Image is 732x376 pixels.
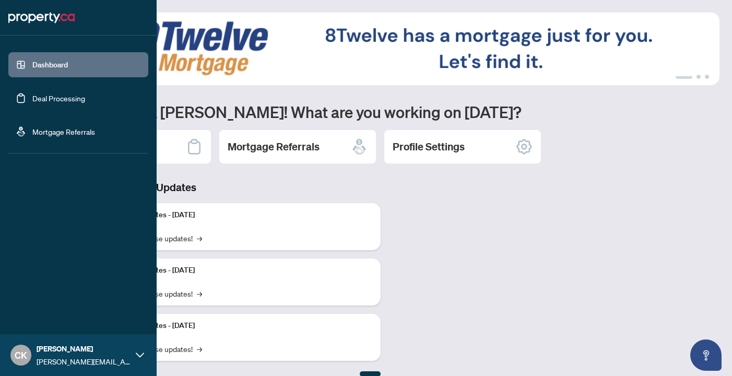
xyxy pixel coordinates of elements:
span: [PERSON_NAME][EMAIL_ADDRESS][DOMAIN_NAME] [37,356,131,367]
button: 3 [705,75,709,79]
span: [PERSON_NAME] [37,343,131,355]
h1: Welcome back [PERSON_NAME]! What are you working on [DATE]? [54,102,719,122]
p: Platform Updates - [DATE] [110,265,372,276]
span: CK [15,348,27,362]
img: Slide 0 [54,13,719,85]
h2: Mortgage Referrals [228,139,320,154]
p: Platform Updates - [DATE] [110,320,372,332]
p: Platform Updates - [DATE] [110,209,372,221]
a: Mortgage Referrals [32,127,95,136]
h3: Brokerage & Industry Updates [54,180,381,195]
span: → [197,232,202,244]
span: → [197,343,202,355]
a: Dashboard [32,60,68,69]
h2: Profile Settings [393,139,465,154]
button: 1 [676,75,692,79]
span: → [197,288,202,299]
button: 2 [696,75,701,79]
img: logo [8,9,75,26]
button: Open asap [690,339,722,371]
a: Deal Processing [32,93,85,103]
